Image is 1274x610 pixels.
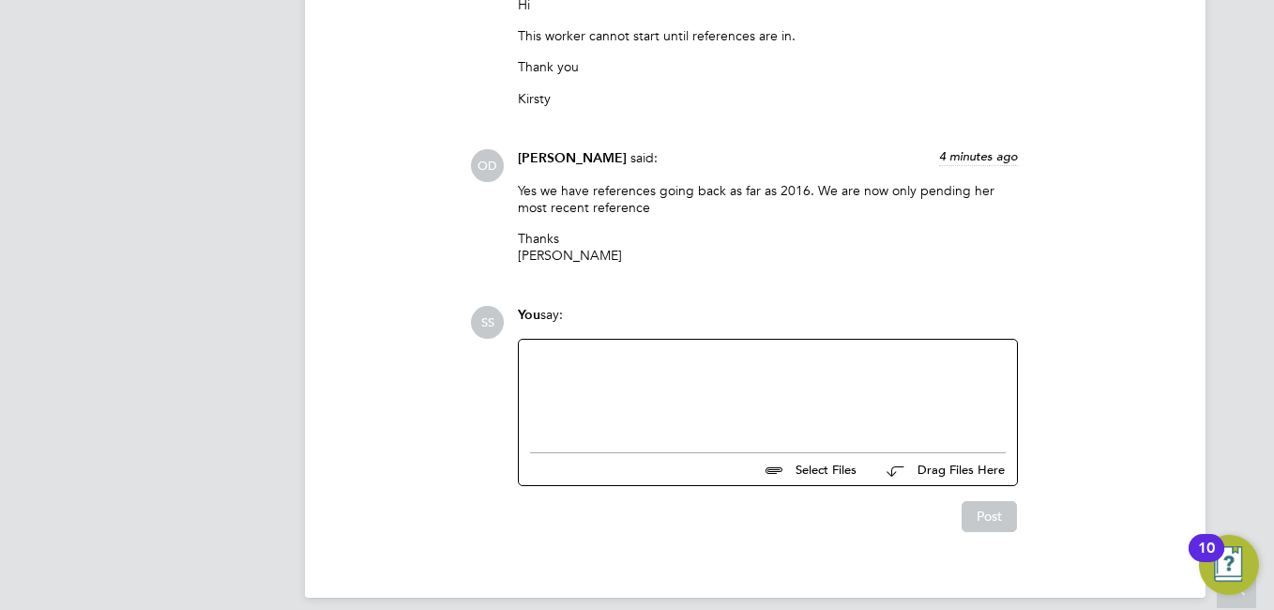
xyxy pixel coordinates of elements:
[1198,548,1215,572] div: 10
[518,58,1018,75] p: Thank you
[518,306,1018,339] div: say:
[518,182,1018,216] p: Yes we have references going back as far as 2016. We are now only pending her most recent reference
[471,306,504,339] span: SS
[518,27,1018,44] p: This worker cannot start until references are in.
[518,307,540,323] span: You
[939,148,1018,164] span: 4 minutes ago
[962,501,1017,531] button: Post
[518,150,627,166] span: [PERSON_NAME]
[630,149,658,166] span: said:
[518,90,1018,107] p: Kirsty
[1199,535,1259,595] button: Open Resource Center, 10 new notifications
[872,450,1006,490] button: Drag Files Here
[518,230,1018,264] p: Thanks [PERSON_NAME]
[471,149,504,182] span: OD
